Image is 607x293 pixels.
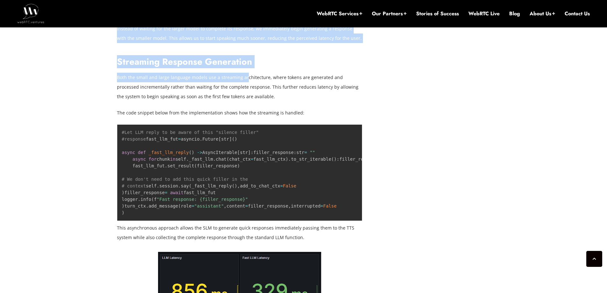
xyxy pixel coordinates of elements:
span: ) [235,136,237,142]
span: . [138,197,141,202]
a: Blog [509,10,520,17]
span: ( [189,183,191,188]
span: def [138,150,146,155]
span: for [148,157,156,162]
span: . [213,157,216,162]
span: : [294,150,296,155]
span: = [280,183,283,188]
a: Our Partners [372,10,407,17]
span: : [251,150,253,155]
span: ( [227,157,229,162]
a: WebRTC Live [468,10,500,17]
span: ] [248,150,250,155]
span: [ [218,136,221,142]
span: async [133,157,146,162]
a: About Us [530,10,555,17]
span: . [178,183,181,188]
span: [ [237,150,240,155]
span: . [199,136,202,142]
span: ] [229,136,232,142]
span: = [251,157,253,162]
p: The code snippet below from the implementation shows how the streaming is handled: [117,108,362,118]
span: False [323,203,336,209]
span: False [283,183,296,188]
span: ) [334,157,336,162]
span: ( [194,163,197,168]
span: ) [285,157,288,162]
span: ) [122,203,124,209]
span: > [200,150,202,155]
span: async [122,150,135,155]
span: ) [122,190,124,195]
span: ( [232,136,235,142]
span: #Let LLM reply to be aware of this "silence filler" [122,130,259,135]
span: ) [191,150,194,155]
span: # We don't need to add this quick filler in the [122,177,248,182]
span: . [288,157,291,162]
span: "assistant" [194,203,224,209]
p: Both the small and large language models use a streaming architecture, where tokens are generated... [117,73,362,101]
span: = [245,203,248,209]
span: #response [122,136,146,142]
span: "Fast response: {filler_response}" [157,197,248,202]
span: = [178,136,181,142]
span: - [197,150,199,155]
span: , [288,203,291,209]
a: Stories of Success [416,10,459,17]
span: . [186,157,189,162]
span: # context [122,183,146,188]
p: Instead of waiting for the larger model to complete its response, we immediately begin generating... [117,24,362,43]
a: Contact Us [565,10,590,17]
span: : [336,157,339,162]
img: WebRTC.ventures [17,4,44,23]
span: = [304,150,307,155]
span: await [170,190,184,195]
span: ) [237,163,240,168]
span: _fast_llm_reply [148,150,189,155]
span: ( [331,157,334,162]
span: = [321,203,323,209]
p: This asynchronous approach allows the SLM to generate quick responses immediately passing them to... [117,223,362,242]
span: ( [189,150,191,155]
a: WebRTC Services [317,10,362,17]
span: ( [232,183,235,188]
span: "" [310,150,315,155]
span: in [170,157,176,162]
code: fast_llm_fut asyncio Future str AsyncIterable str filler_response str chunk self _fast_llm chat c... [122,130,425,215]
span: ( [151,197,154,202]
span: . [157,183,159,188]
span: = [165,190,167,195]
span: = [191,203,194,209]
span: . [146,203,148,209]
span: ) [122,210,124,215]
span: . [165,163,167,168]
span: , [224,203,226,209]
span: ) [235,183,237,188]
span: , [237,183,240,188]
span: ( [178,203,181,209]
h2: Streaming Response Generation [117,56,362,68]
